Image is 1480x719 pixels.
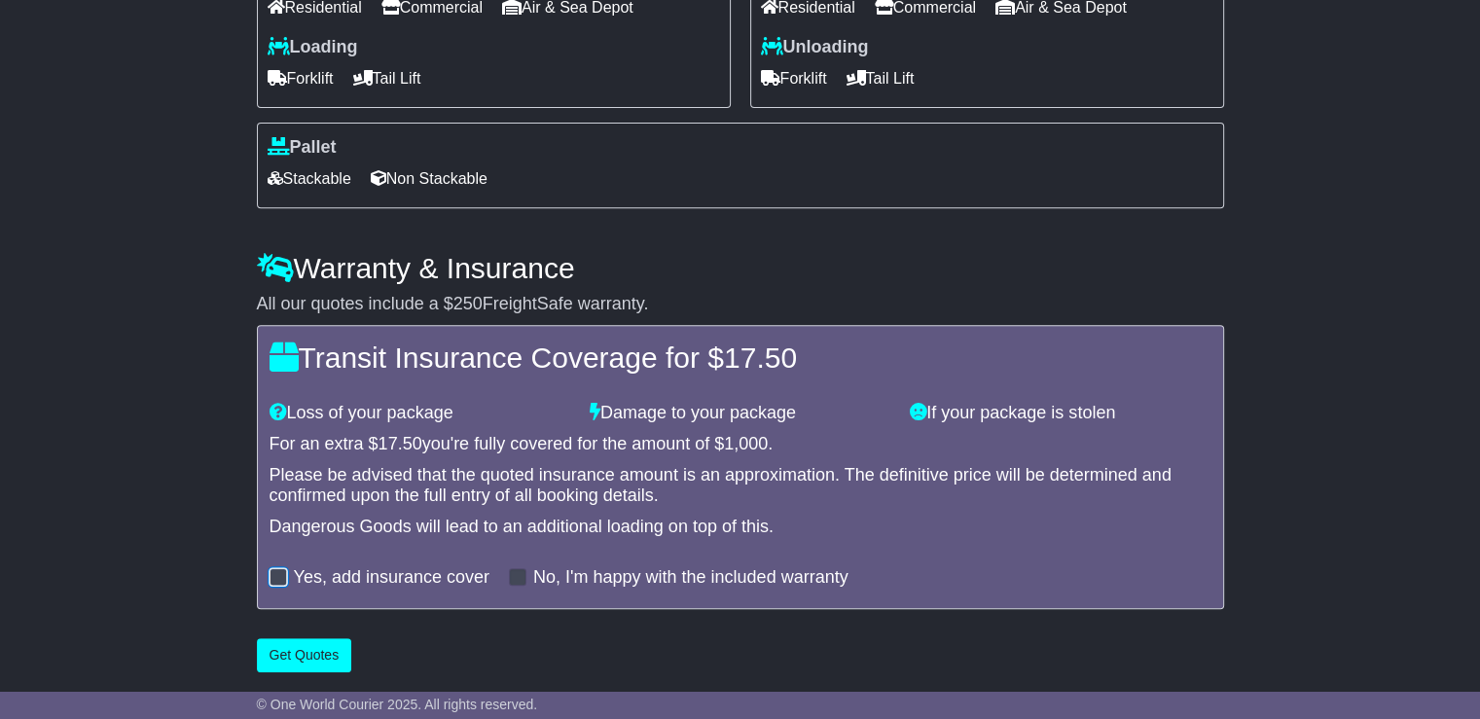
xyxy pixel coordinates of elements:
[270,465,1211,507] div: Please be advised that the quoted insurance amount is an approximation. The definitive price will...
[270,342,1211,374] h4: Transit Insurance Coverage for $
[268,137,337,159] label: Pallet
[257,697,538,712] span: © One World Courier 2025. All rights reserved.
[580,403,900,424] div: Damage to your package
[900,403,1220,424] div: If your package is stolen
[724,434,768,453] span: 1,000
[257,638,352,672] button: Get Quotes
[724,342,797,374] span: 17.50
[761,63,827,93] span: Forklift
[761,37,869,58] label: Unloading
[294,567,489,589] label: Yes, add insurance cover
[257,294,1224,315] div: All our quotes include a $ FreightSafe warranty.
[371,163,487,194] span: Non Stackable
[270,434,1211,455] div: For an extra $ you're fully covered for the amount of $ .
[268,37,358,58] label: Loading
[257,252,1224,284] h4: Warranty & Insurance
[270,517,1211,538] div: Dangerous Goods will lead to an additional loading on top of this.
[533,567,848,589] label: No, I'm happy with the included warranty
[260,403,580,424] div: Loss of your package
[268,163,351,194] span: Stackable
[353,63,421,93] span: Tail Lift
[847,63,915,93] span: Tail Lift
[453,294,483,313] span: 250
[268,63,334,93] span: Forklift
[379,434,422,453] span: 17.50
